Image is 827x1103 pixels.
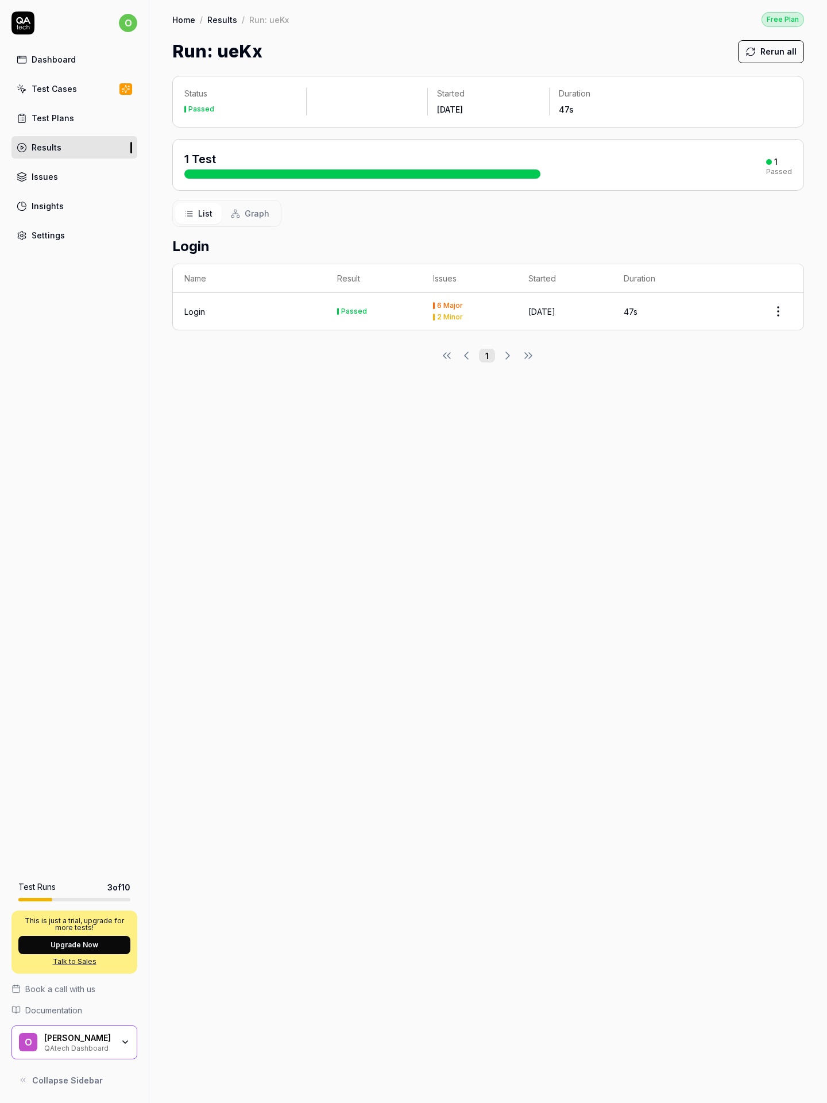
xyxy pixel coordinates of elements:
[11,78,137,100] a: Test Cases
[762,12,804,27] div: Free Plan
[172,38,262,64] h1: Run: ueKx
[612,264,708,293] th: Duration
[222,203,279,224] button: Graph
[11,165,137,188] a: Issues
[198,207,212,219] span: List
[738,40,804,63] button: Rerun all
[25,1004,82,1016] span: Documentation
[25,983,95,995] span: Book a call with us
[762,11,804,27] button: Free Plan
[188,106,214,113] div: Passed
[437,105,463,114] time: [DATE]
[11,1025,137,1060] button: O[PERSON_NAME]QAtech Dashboard
[18,882,56,892] h5: Test Runs
[184,88,297,99] p: Status
[437,302,463,309] div: 6 Major
[207,14,237,25] a: Results
[422,264,517,293] th: Issues
[479,349,495,362] button: 1
[437,314,463,321] div: 2 Minor
[11,107,137,129] a: Test Plans
[184,306,205,318] a: Login
[249,14,289,25] div: Run: ueKx
[341,308,367,315] div: Passed
[766,168,792,175] div: Passed
[11,1004,137,1016] a: Documentation
[245,207,269,219] span: Graph
[18,936,130,954] button: Upgrade Now
[18,917,130,931] p: This is just a trial, upgrade for more tests!
[200,14,203,25] div: /
[32,200,64,212] div: Insights
[175,203,222,224] button: List
[32,1074,103,1086] span: Collapse Sidebar
[107,881,130,893] span: 3 of 10
[528,307,555,317] time: [DATE]
[172,14,195,25] a: Home
[11,195,137,217] a: Insights
[32,171,58,183] div: Issues
[32,83,77,95] div: Test Cases
[18,957,130,967] a: Talk to Sales
[173,264,326,293] th: Name
[559,88,662,99] p: Duration
[326,264,421,293] th: Result
[32,141,61,153] div: Results
[119,11,137,34] button: o
[184,152,216,166] span: 1 Test
[32,53,76,65] div: Dashboard
[559,105,574,114] time: 47s
[44,1043,113,1052] div: QAtech Dashboard
[437,88,540,99] p: Started
[11,48,137,71] a: Dashboard
[242,14,245,25] div: /
[11,1069,137,1092] button: Collapse Sidebar
[11,136,137,159] a: Results
[19,1033,37,1051] span: O
[624,307,637,317] time: 47s
[32,229,65,241] div: Settings
[32,112,74,124] div: Test Plans
[774,157,778,167] div: 1
[119,14,137,32] span: o
[172,236,804,257] h2: Login
[11,983,137,995] a: Book a call with us
[517,264,612,293] th: Started
[44,1033,113,1043] div: Olle Pridiuksson
[11,224,137,246] a: Settings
